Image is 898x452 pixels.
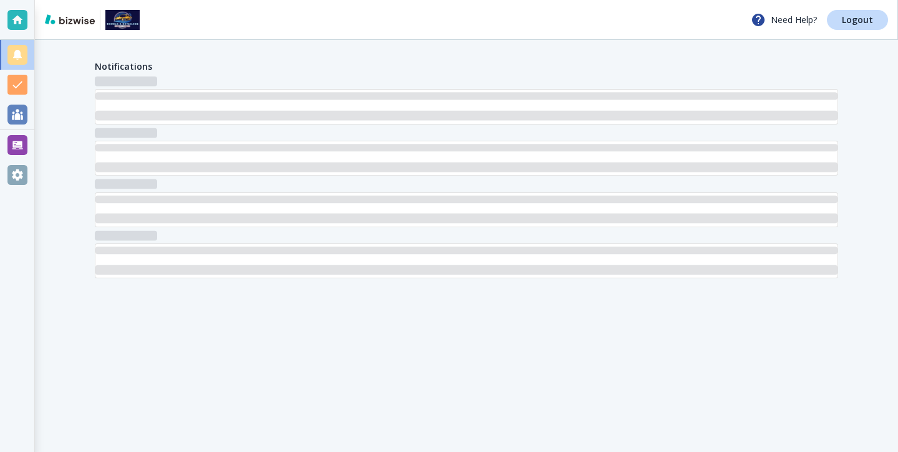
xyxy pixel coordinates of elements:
p: Need Help? [751,12,817,27]
img: Double-A Detailing [105,10,140,30]
h4: Notifications [95,60,152,73]
a: Logout [827,10,888,30]
img: bizwise [45,14,95,24]
p: Logout [842,16,873,24]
